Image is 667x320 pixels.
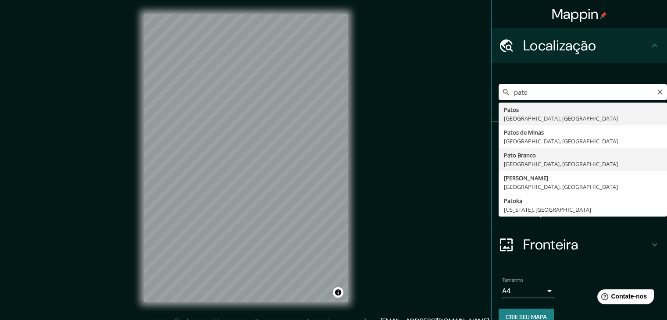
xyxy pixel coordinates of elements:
font: Tamanho [502,277,523,284]
font: [GEOGRAPHIC_DATA], [GEOGRAPHIC_DATA] [504,114,618,122]
font: Fronteira [523,235,579,254]
img: pin-icon.png [600,12,607,19]
div: Localização [492,28,667,63]
font: [GEOGRAPHIC_DATA], [GEOGRAPHIC_DATA] [504,183,618,191]
button: Claro [656,87,663,96]
font: Patos de Minas [504,128,544,136]
font: A4 [502,286,511,295]
font: [US_STATE], [GEOGRAPHIC_DATA] [504,206,591,213]
div: A4 [502,284,555,298]
font: Patos [504,106,519,114]
iframe: Iniciador de widget de ajuda [589,286,657,310]
font: [GEOGRAPHIC_DATA], [GEOGRAPHIC_DATA] [504,137,618,145]
font: Patoka [504,197,522,205]
div: Fronteira [492,227,667,262]
font: [PERSON_NAME] [504,174,548,182]
button: Alternar atribuição [333,287,343,298]
div: Alfinetes [492,122,667,157]
font: Pato Branco [504,151,536,159]
canvas: Mapa [144,14,348,302]
input: Escolha sua cidade ou área [499,84,667,100]
div: Estilo [492,157,667,192]
font: [GEOGRAPHIC_DATA], [GEOGRAPHIC_DATA] [504,160,618,168]
div: Layout [492,192,667,227]
font: Mappin [552,5,599,23]
font: Localização [523,36,596,55]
